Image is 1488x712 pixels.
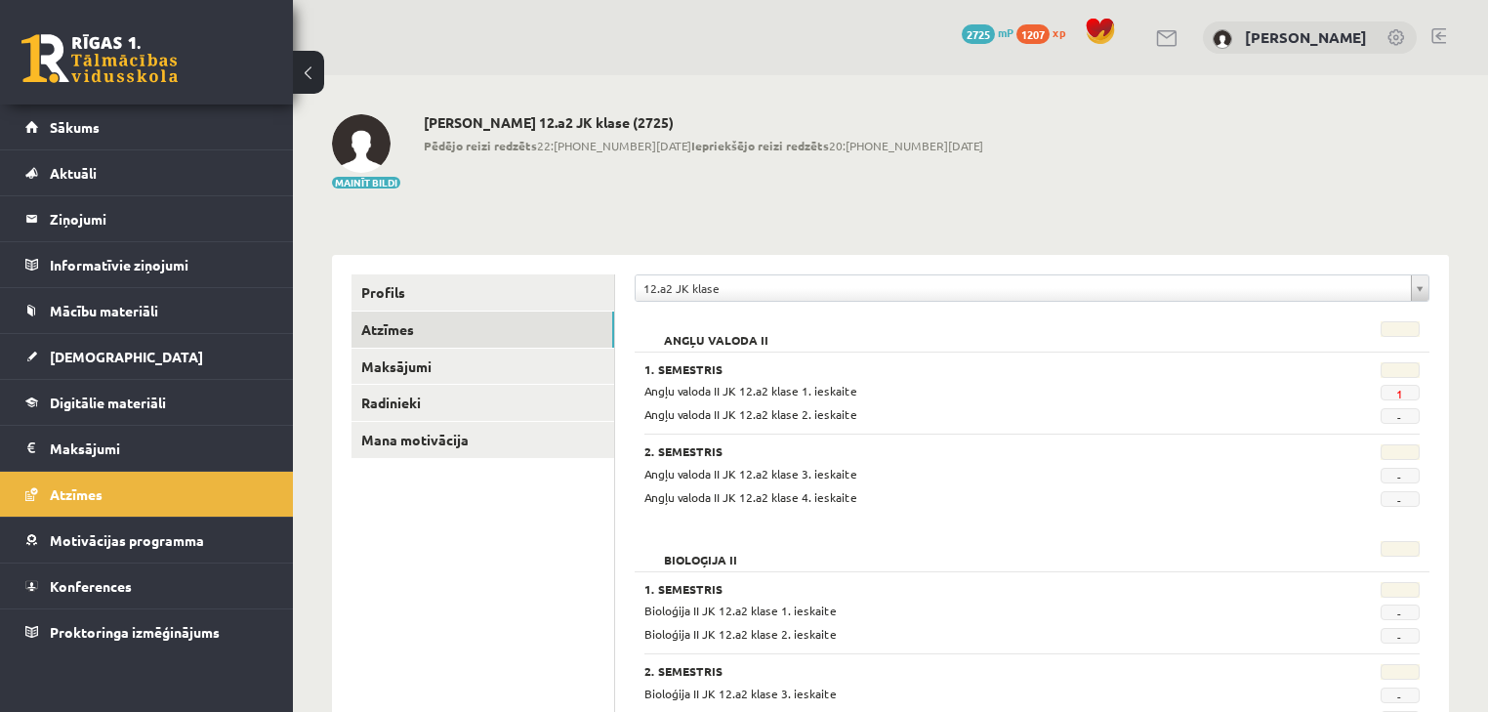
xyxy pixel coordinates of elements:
a: Mana motivācija [351,422,614,458]
h2: [PERSON_NAME] 12.a2 JK klase (2725) [424,114,983,131]
span: Digitālie materiāli [50,394,166,411]
legend: Ziņojumi [50,196,269,241]
a: Radinieki [351,385,614,421]
span: Atzīmes [50,485,103,503]
b: Pēdējo reizi redzēts [424,138,537,153]
span: Proktoringa izmēģinājums [50,623,220,641]
span: - [1381,491,1420,507]
span: 22:[PHONE_NUMBER][DATE] 20:[PHONE_NUMBER][DATE] [424,137,983,154]
a: Atzīmes [25,472,269,517]
span: xp [1053,24,1065,40]
a: [PERSON_NAME] [1245,27,1367,47]
span: Angļu valoda II JK 12.a2 klase 3. ieskaite [644,466,857,482]
a: Profils [351,274,614,311]
span: - [1381,468,1420,483]
span: - [1381,688,1420,703]
b: Iepriekšējo reizi redzēts [691,138,829,153]
span: - [1381,408,1420,424]
h3: 1. Semestris [644,362,1286,376]
span: Bioloģija II JK 12.a2 klase 1. ieskaite [644,603,837,618]
h2: Bioloģija II [644,541,757,561]
a: Motivācijas programma [25,518,269,563]
span: Angļu valoda II JK 12.a2 klase 2. ieskaite [644,406,857,422]
span: Angļu valoda II JK 12.a2 klase 4. ieskaite [644,489,857,505]
span: [DEMOGRAPHIC_DATA] [50,348,203,365]
span: 1207 [1016,24,1050,44]
span: - [1381,628,1420,644]
span: Mācību materiāli [50,302,158,319]
span: Angļu valoda II JK 12.a2 klase 1. ieskaite [644,383,857,398]
span: Konferences [50,577,132,595]
span: Aktuāli [50,164,97,182]
img: Gatis Pormalis [332,114,391,173]
a: Proktoringa izmēģinājums [25,609,269,654]
img: Gatis Pormalis [1213,29,1232,49]
a: 1 [1396,386,1403,401]
a: Informatīvie ziņojumi [25,242,269,287]
a: Maksājumi [351,349,614,385]
h2: Angļu valoda II [644,321,788,341]
a: Konferences [25,564,269,608]
a: Ziņojumi [25,196,269,241]
h3: 2. Semestris [644,664,1286,678]
a: 12.a2 JK klase [636,275,1428,301]
a: 2725 mP [962,24,1013,40]
h3: 2. Semestris [644,444,1286,458]
span: - [1381,605,1420,620]
span: mP [998,24,1013,40]
a: Maksājumi [25,426,269,471]
span: Motivācijas programma [50,531,204,549]
a: Sākums [25,105,269,149]
span: 12.a2 JK klase [643,275,1403,301]
span: Bioloģija II JK 12.a2 klase 3. ieskaite [644,686,837,701]
h3: 1. Semestris [644,582,1286,596]
a: [DEMOGRAPHIC_DATA] [25,334,269,379]
a: 1207 xp [1016,24,1075,40]
button: Mainīt bildi [332,177,400,188]
legend: Maksājumi [50,426,269,471]
legend: Informatīvie ziņojumi [50,242,269,287]
a: Mācību materiāli [25,288,269,333]
a: Digitālie materiāli [25,380,269,425]
span: Bioloģija II JK 12.a2 klase 2. ieskaite [644,626,837,642]
a: Atzīmes [351,312,614,348]
span: 2725 [962,24,995,44]
span: Sākums [50,118,100,136]
a: Aktuāli [25,150,269,195]
a: Rīgas 1. Tālmācības vidusskola [21,34,178,83]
